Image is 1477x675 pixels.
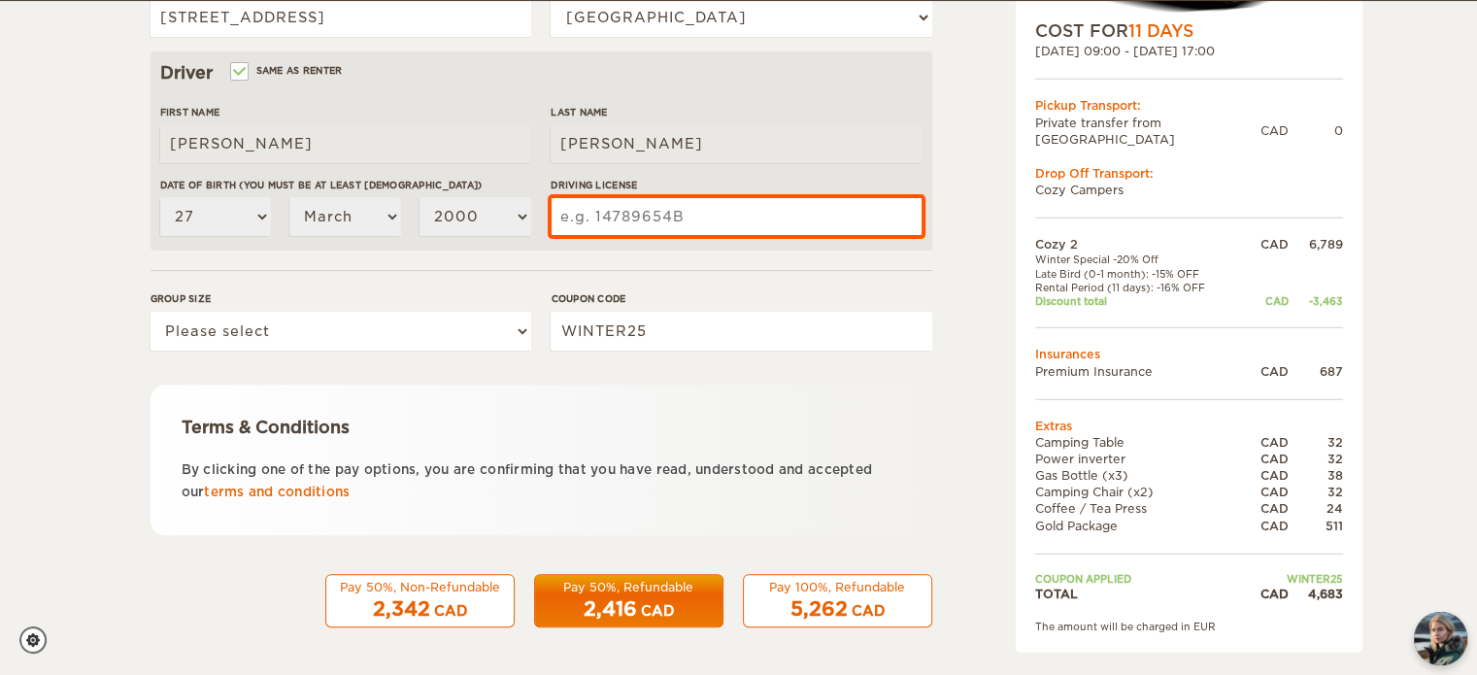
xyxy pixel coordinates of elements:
span: 2,342 [373,597,430,621]
div: CAD [1260,122,1289,139]
td: Extras [1035,417,1343,433]
td: Late Bird (0-1 month): -15% OFF [1035,266,1242,280]
td: WINTER25 [1242,571,1343,585]
div: CAD [1242,586,1289,602]
div: 4,683 [1289,586,1343,602]
button: chat-button [1414,612,1467,665]
td: Insurances [1035,346,1343,362]
div: Drop Off Transport: [1035,165,1343,182]
input: e.g. Smith [551,124,922,163]
button: Pay 100%, Refundable 5,262 CAD [743,574,932,628]
div: CAD [1242,467,1289,484]
div: Pay 50%, Non-Refundable [338,579,502,595]
td: Rental Period (11 days): -16% OFF [1035,280,1242,293]
input: e.g. 14789654B [551,197,922,236]
button: Pay 50%, Refundable 2,416 CAD [534,574,723,628]
label: Coupon code [551,291,931,306]
td: Coffee / Tea Press [1035,500,1242,517]
td: Premium Insurance [1035,362,1242,379]
label: Same as renter [232,61,343,80]
div: CAD [1242,362,1289,379]
span: 2,416 [584,597,637,621]
td: Private transfer from [GEOGRAPHIC_DATA] [1035,114,1260,147]
label: Driving License [551,178,922,192]
label: Last Name [551,105,922,119]
div: 687 [1289,362,1343,379]
td: Coupon applied [1035,571,1242,585]
img: Freyja at Cozy Campers [1414,612,1467,665]
div: CAD [434,601,467,621]
div: CAD [641,601,674,621]
span: 5,262 [790,597,848,621]
span: 11 Days [1128,21,1193,41]
td: Power inverter [1035,451,1242,467]
td: Camping Table [1035,433,1242,450]
div: CAD [1242,500,1289,517]
div: Pay 50%, Refundable [547,579,711,595]
div: Terms & Conditions [182,416,901,439]
label: Group size [151,291,531,306]
div: CAD [1242,451,1289,467]
div: 6,789 [1289,236,1343,253]
div: 32 [1289,451,1343,467]
td: Discount total [1035,294,1242,308]
td: Camping Chair (x2) [1035,484,1242,500]
div: CAD [1242,433,1289,450]
label: Date of birth (You must be at least [DEMOGRAPHIC_DATA]) [160,178,531,192]
div: 38 [1289,467,1343,484]
input: Same as renter [232,67,245,80]
div: CAD [1242,517,1289,533]
div: 32 [1289,433,1343,450]
div: CAD [1242,294,1289,308]
a: terms and conditions [204,485,350,499]
div: -3,463 [1289,294,1343,308]
div: 0 [1289,122,1343,139]
input: e.g. William [160,124,531,163]
div: The amount will be charged in EUR [1035,620,1343,633]
div: 511 [1289,517,1343,533]
td: Gold Package [1035,517,1242,533]
a: Cookie settings [19,626,59,654]
div: CAD [852,601,885,621]
p: By clicking one of the pay options, you are confirming that you have read, understood and accepte... [182,458,901,504]
div: Pickup Transport: [1035,97,1343,114]
td: Cozy Campers [1035,182,1343,198]
div: CAD [1242,236,1289,253]
td: Gas Bottle (x3) [1035,467,1242,484]
div: Driver [160,61,923,84]
div: CAD [1242,484,1289,500]
div: 32 [1289,484,1343,500]
td: Cozy 2 [1035,236,1242,253]
td: TOTAL [1035,586,1242,602]
div: [DATE] 09:00 - [DATE] 17:00 [1035,43,1343,59]
label: First Name [160,105,531,119]
td: Winter Special -20% Off [1035,253,1242,266]
div: COST FOR [1035,19,1343,43]
div: Pay 100%, Refundable [755,579,920,595]
div: 24 [1289,500,1343,517]
button: Pay 50%, Non-Refundable 2,342 CAD [325,574,515,628]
